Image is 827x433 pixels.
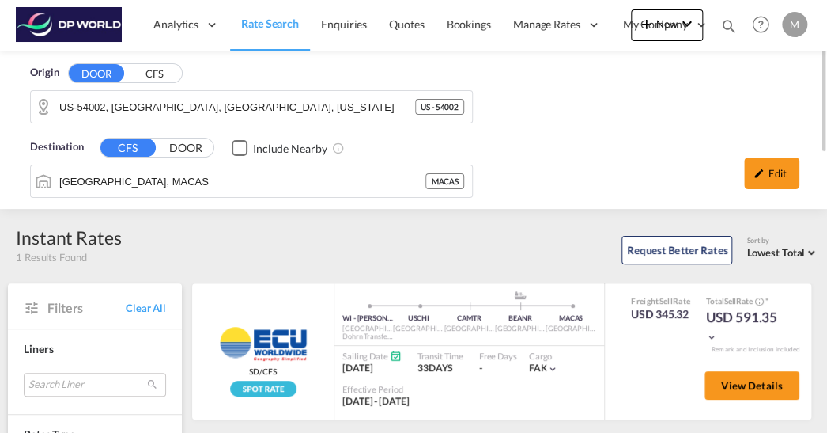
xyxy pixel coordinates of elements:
[31,165,472,197] md-input-container: Casablanca, MACAS
[546,363,557,374] md-icon: icon-chevron-down
[513,17,580,32] span: Manage Rates
[623,17,688,32] span: My Company
[529,350,558,362] div: Cargo
[253,141,327,157] div: Include Nearby
[764,296,768,306] span: Subject to Remarks
[546,313,596,324] div: MACAS
[232,139,327,156] md-checkbox: Checkbox No Ink
[699,345,811,354] div: Remark and Inclusion included
[479,350,517,362] div: Free Days
[249,366,276,377] span: SD/CFS
[721,379,783,392] span: View Details
[230,381,296,397] div: Rollable available
[16,250,87,264] span: 1 Results Found
[747,11,782,40] div: Help
[546,324,596,334] div: [GEOGRAPHIC_DATA]
[31,91,472,123] md-input-container: US-54002, Baldwin, WI, Wisconsin
[631,295,690,306] div: Freight Rate
[659,296,672,306] span: Sell
[69,64,124,82] button: DOOR
[342,362,402,375] div: [DATE]
[393,313,444,324] div: USCHI
[511,291,530,299] md-icon: assets/icons/custom/ship-fill.svg
[321,17,367,31] span: Enquiries
[746,236,819,246] div: Sort by
[342,395,410,408] div: 09 Oct 2025 - 08 Nov 2025
[30,65,59,81] span: Origin
[16,225,122,250] div: Instant Rates
[24,342,53,355] span: Liners
[724,296,737,306] span: Sell
[706,295,785,308] div: Total Rate
[342,395,410,407] span: [DATE] - [DATE]
[393,324,444,334] div: [GEOGRAPHIC_DATA], [GEOGRAPHIC_DATA]
[212,326,315,362] img: ECU WORLDWIDE (UK) LTD.
[389,17,424,31] span: Quotes
[332,142,345,154] md-icon: Unchecked: Ignores neighbouring ports when fetching rates.Checked : Includes neighbouring ports w...
[59,169,425,193] input: Search by Port
[753,168,765,179] md-icon: icon-pencil
[342,324,393,334] div: [GEOGRAPHIC_DATA]
[621,236,732,264] button: Request Better Rates
[447,17,491,31] span: Bookings
[529,362,547,374] span: FAK
[342,350,402,362] div: Sailing Date
[720,17,738,41] div: icon-magnify
[444,324,494,334] div: [GEOGRAPHIC_DATA], QU
[16,7,123,43] img: c08ca190194411f088ed0f3ba295208c.png
[495,313,546,324] div: BEANR
[479,362,482,375] div: -
[720,17,738,35] md-icon: icon-magnify
[631,306,690,322] div: USD 345.32
[47,299,126,317] span: Filters
[59,95,415,119] input: Search by Door
[421,101,459,112] span: US - 54002
[158,139,213,158] button: DOOR
[704,371,799,400] button: View Details
[746,246,805,259] span: Lowest Total
[127,65,182,83] button: CFS
[390,350,402,362] md-icon: Schedules Available
[746,242,819,260] md-select: Select: Lowest Total
[444,313,494,324] div: CAMTR
[342,332,393,342] div: Dohrn Transfer Company
[153,17,198,32] span: Analytics
[241,17,299,30] span: Rate Search
[230,381,296,397] img: Spot_rate_v2.png
[417,362,463,375] div: 33DAYS
[782,12,807,37] div: M
[30,139,84,155] span: Destination
[417,350,463,362] div: Transit Time
[425,173,464,189] div: MACAS
[342,313,463,322] span: WI - [PERSON_NAME] - 54002 - U.S.A.
[342,383,410,395] div: Effective Period
[753,295,764,307] button: Spot Rates are dynamic & can fluctuate with time
[495,324,546,334] div: [GEOGRAPHIC_DATA]
[100,139,156,157] button: CFS
[706,332,717,343] md-icon: icon-chevron-down
[744,158,799,189] div: icon-pencilEdit
[706,308,785,346] div: USD 591.35
[126,301,166,315] span: Clear All
[747,11,774,38] span: Help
